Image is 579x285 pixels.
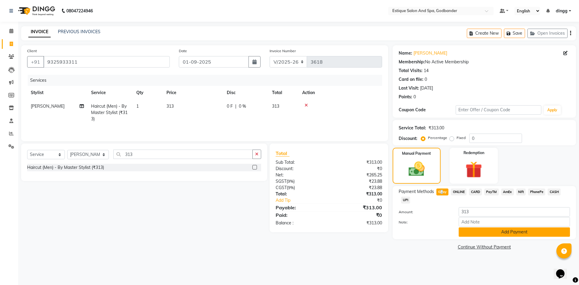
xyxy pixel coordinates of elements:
span: dingg [556,8,568,14]
input: Enter Offer / Coupon Code [456,105,541,115]
button: +91 [27,56,44,68]
span: 0 % [239,103,246,109]
div: ₹0 [329,211,386,219]
span: UPI [401,197,410,204]
input: Amount [459,207,570,217]
span: 313 [272,103,279,109]
div: Discount: [399,135,417,142]
span: GPay [436,188,449,195]
input: Search or Scan [113,150,253,159]
div: Service Total: [399,125,426,131]
img: logo [15,2,57,19]
label: Client [27,48,37,54]
span: CGST [276,185,287,190]
label: Percentage [428,135,447,141]
span: PayTM [484,188,499,195]
label: Invoice Number [270,48,296,54]
div: Balance : [271,220,329,226]
label: Manual Payment [402,151,431,156]
div: 0 [413,94,416,100]
div: No Active Membership [399,59,570,65]
th: Total [268,86,299,100]
th: Action [299,86,382,100]
div: ₹23.88 [329,178,386,185]
div: ₹313.00 [329,220,386,226]
span: Payment Methods [399,188,434,195]
b: 08047224946 [66,2,93,19]
input: Add Note [459,217,570,226]
a: PREVIOUS INVOICES [58,29,100,34]
label: Amount: [394,209,454,215]
label: Note: [394,220,454,225]
div: Services [28,75,387,86]
div: ₹313.00 [329,191,386,197]
div: Membership: [399,59,425,65]
th: Stylist [27,86,87,100]
div: Card on file: [399,76,423,83]
a: Continue Without Payment [394,244,575,250]
div: Net: [271,172,329,178]
div: Total: [271,191,329,197]
div: 0 [425,76,427,83]
div: ₹265.25 [329,172,386,178]
div: ₹313.00 [329,159,386,166]
label: Fixed [457,135,466,141]
div: 14 [424,68,429,74]
div: ( ) [271,178,329,185]
span: 0 F [227,103,233,109]
div: Discount: [271,166,329,172]
img: _gift.svg [460,159,487,180]
button: Create New [467,29,501,38]
span: CARD [469,188,482,195]
div: Total Visits: [399,68,422,74]
div: Points: [399,94,412,100]
label: Redemption [464,150,484,156]
div: Payable: [271,204,329,211]
th: Disc [223,86,268,100]
iframe: chat widget [554,261,573,279]
span: Haircut (Men) - By Master Stylist (₹313) [91,103,128,122]
button: Apply [544,106,561,115]
div: Sub Total: [271,159,329,166]
img: _cash.svg [403,160,430,178]
div: ₹313.00 [429,125,444,131]
div: Name: [399,50,412,56]
div: [DATE] [420,85,433,91]
div: ₹0 [329,166,386,172]
div: Paid: [271,211,329,219]
span: Nift [516,188,526,195]
a: INVOICE [28,27,51,37]
span: 1 [136,103,139,109]
a: [PERSON_NAME] [413,50,447,56]
th: Qty [133,86,163,100]
span: 313 [166,103,174,109]
span: CASH [548,188,561,195]
div: Coupon Code [399,107,456,113]
button: Open Invoices [527,29,568,38]
div: ( ) [271,185,329,191]
th: Price [163,86,223,100]
span: Total [276,150,289,157]
div: ₹0 [338,197,386,204]
div: ₹313.00 [329,204,386,211]
span: ONLINE [451,188,467,195]
input: Search by Name/Mobile/Email/Code [43,56,170,68]
span: AmEx [501,188,514,195]
th: Service [87,86,133,100]
span: PhonePe [528,188,545,195]
span: SGST [276,179,286,184]
span: 9% [288,179,293,184]
button: Save [504,29,525,38]
div: Haircut (Men) - By Master Stylist (₹313) [27,164,104,171]
div: Last Visit: [399,85,419,91]
label: Date [179,48,187,54]
span: | [235,103,236,109]
span: 9% [288,185,294,190]
button: Add Payment [459,227,570,237]
span: [PERSON_NAME] [31,103,65,109]
a: Add Tip [271,197,338,204]
div: ₹23.88 [329,185,386,191]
